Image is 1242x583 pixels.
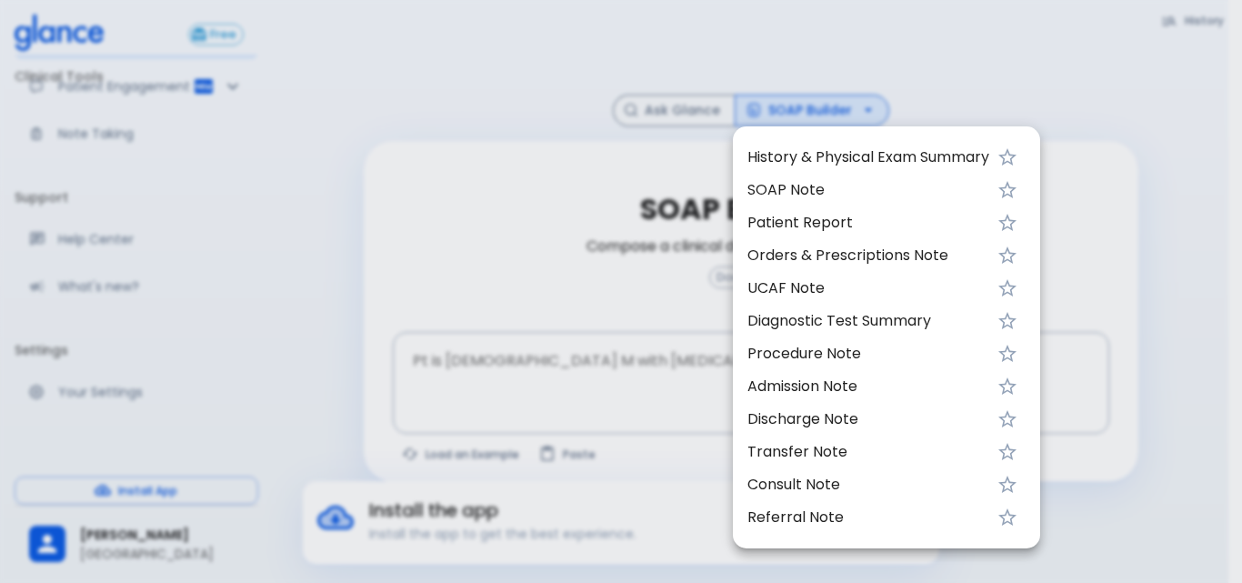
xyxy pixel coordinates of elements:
[989,368,1026,405] button: Favorite
[989,467,1026,503] button: Favorite
[989,434,1026,470] button: Favorite
[747,441,989,463] span: Transfer Note
[989,205,1026,241] button: Favorite
[989,139,1026,176] button: Favorite
[989,499,1026,536] button: Favorite
[989,270,1026,307] button: Favorite
[989,401,1026,437] button: Favorite
[747,245,989,266] span: Orders & Prescriptions Note
[747,343,989,365] span: Procedure Note
[747,376,989,397] span: Admission Note
[989,237,1026,274] button: Favorite
[747,146,989,168] span: History & Physical Exam Summary
[747,277,989,299] span: UCAF Note
[747,408,989,430] span: Discharge Note
[989,336,1026,372] button: Favorite
[747,474,989,496] span: Consult Note
[989,172,1026,208] button: Favorite
[747,179,989,201] span: SOAP Note
[989,303,1026,339] button: Favorite
[747,212,989,234] span: Patient Report
[747,310,989,332] span: Diagnostic Test Summary
[747,507,989,528] span: Referral Note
